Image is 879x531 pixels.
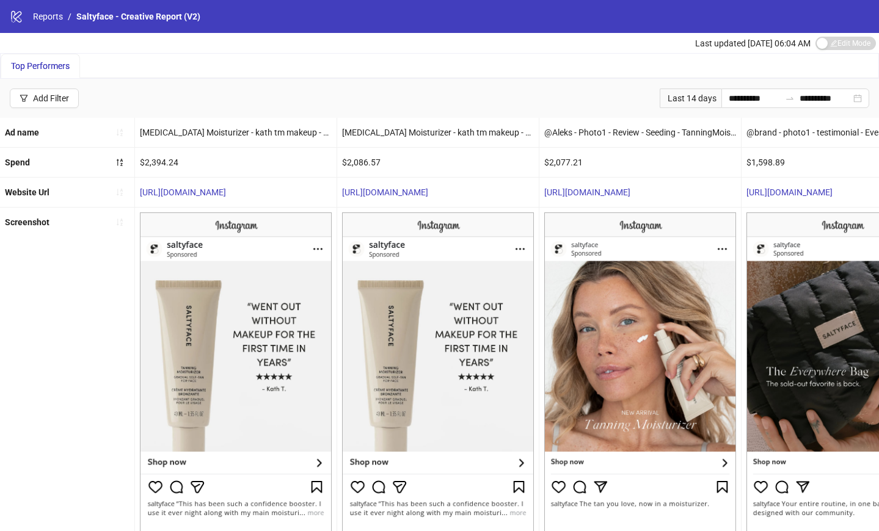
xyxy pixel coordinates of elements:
span: to [785,93,795,103]
span: filter [20,94,28,103]
span: Saltyface - Creative Report (V2) [76,12,200,21]
div: Add Filter [33,93,69,103]
span: Top Performers [11,61,70,71]
a: Reports [31,10,65,23]
span: Last updated [DATE] 06:04 AM [695,38,811,48]
div: $2,086.57 [337,148,539,177]
div: @Aleks - Photo1 - Review - Seeding - TanningMoisturizer - PDP - SF2445757 - [DATE] - Copy [539,118,741,147]
b: Ad name [5,128,39,137]
b: Screenshot [5,217,49,227]
li: / [68,10,71,23]
a: [URL][DOMAIN_NAME] [342,187,428,197]
div: $2,077.21 [539,148,741,177]
span: sort-ascending [115,218,124,226]
div: [MEDICAL_DATA] Moisturizer - kath tm makeup - SF4545898 [135,118,337,147]
span: swap-right [785,93,795,103]
a: [URL][DOMAIN_NAME] [746,187,833,197]
button: Add Filter [10,88,79,108]
span: sort-ascending [115,188,124,197]
span: sort-ascending [115,128,124,137]
b: Spend [5,157,30,167]
b: Website Url [5,187,49,197]
a: [URL][DOMAIN_NAME] [544,187,630,197]
span: sort-descending [115,158,124,167]
div: $2,394.24 [135,148,337,177]
a: [URL][DOMAIN_NAME] [140,187,226,197]
div: [MEDICAL_DATA] Moisturizer - kath tm makeup - SF4545898 [337,118,539,147]
div: Last 14 days [660,88,721,108]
